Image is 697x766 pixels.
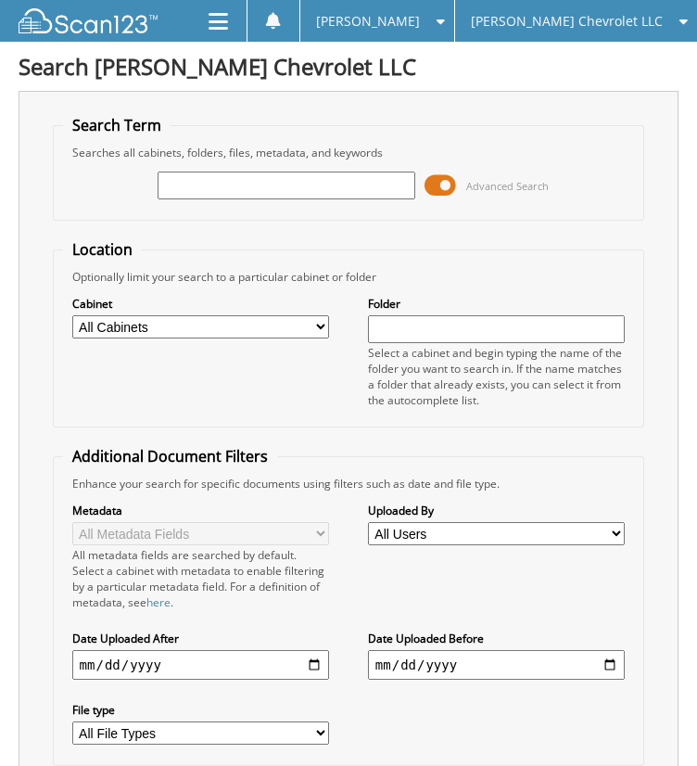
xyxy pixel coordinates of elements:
[72,503,330,518] label: Metadata
[63,115,171,135] legend: Search Term
[63,476,635,492] div: Enhance your search for specific documents using filters such as date and file type.
[72,547,330,610] div: All metadata fields are searched by default. Select a cabinet with metadata to enable filtering b...
[63,269,635,285] div: Optionally limit your search to a particular cabinet or folder
[471,16,663,27] span: [PERSON_NAME] Chevrolet LLC
[368,345,626,408] div: Select a cabinet and begin typing the name of the folder you want to search in. If the name match...
[72,702,330,718] label: File type
[63,145,635,160] div: Searches all cabinets, folders, files, metadata, and keywords
[72,650,330,680] input: start
[368,296,626,312] label: Folder
[146,594,171,610] a: here
[63,239,142,260] legend: Location
[466,179,549,193] span: Advanced Search
[19,51,678,82] h1: Search [PERSON_NAME] Chevrolet LLC
[72,296,330,312] label: Cabinet
[368,631,626,646] label: Date Uploaded Before
[316,16,420,27] span: [PERSON_NAME]
[19,8,158,33] img: scan123-logo-white.svg
[63,446,277,466] legend: Additional Document Filters
[368,650,626,680] input: end
[72,631,330,646] label: Date Uploaded After
[368,503,626,518] label: Uploaded By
